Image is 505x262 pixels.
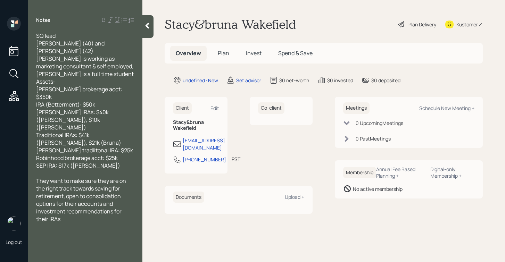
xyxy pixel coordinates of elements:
span: Traditional IRAs: $41k ([PERSON_NAME]), $21k (Bruna) [36,131,121,146]
span: They want to make sure they are on the right track towards saving for retirement, open to consoli... [36,177,127,223]
img: robby-grisanti-headshot.png [7,217,21,230]
h6: Co-client [258,102,284,114]
div: Digital-only Membership + [430,166,474,179]
div: Kustomer [456,21,478,28]
div: Plan Delivery [408,21,436,28]
span: Overview [176,49,201,57]
div: PST [232,155,240,163]
div: $0 deposited [371,77,400,84]
h6: Client [173,102,192,114]
span: [PERSON_NAME] is working as marketing consultant & self employed, [PERSON_NAME] is a full time st... [36,55,134,78]
div: $0 invested [327,77,353,84]
div: [PHONE_NUMBER] [183,156,226,163]
div: undefined · New [183,77,218,84]
h1: Stacy&bruna Wakefield [165,17,296,32]
div: Set advisor [236,77,261,84]
span: Assets: [36,78,55,85]
div: $0 net-worth [279,77,309,84]
span: [PERSON_NAME] brokerage acct: $350k [36,85,123,101]
span: SEP IRA: $17k ([PERSON_NAME]) [36,162,120,169]
h6: Documents [173,192,204,203]
span: [PERSON_NAME] (40) and [PERSON_NAME] (42) [36,40,106,55]
span: [PERSON_NAME] IRAs: $40k ([PERSON_NAME]), $10k ([PERSON_NAME]) [36,108,110,131]
h6: Meetings [343,102,370,114]
div: Edit [210,105,219,111]
div: Annual Fee Based Planning + [376,166,425,179]
span: Invest [246,49,262,57]
div: [EMAIL_ADDRESS][DOMAIN_NAME] [183,137,225,151]
span: SQ lead [36,32,56,40]
div: 0 Past Meeting s [356,135,391,142]
span: Plan [218,49,229,57]
span: Spend & Save [278,49,313,57]
span: IRA (Betterment): $50k [36,101,95,108]
span: Robinhood brokerage acct: $25k [36,154,118,162]
div: Upload + [285,194,304,200]
h6: Stacy&bruna Wakefield [173,119,219,131]
span: [PERSON_NAME] tradiitonal IRA: $25k [36,146,133,154]
label: Notes [36,17,50,24]
div: Log out [6,239,22,245]
div: Schedule New Meeting + [419,105,474,111]
h6: Membership [343,167,376,178]
div: 0 Upcoming Meeting s [356,119,403,127]
div: No active membership [353,185,403,193]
